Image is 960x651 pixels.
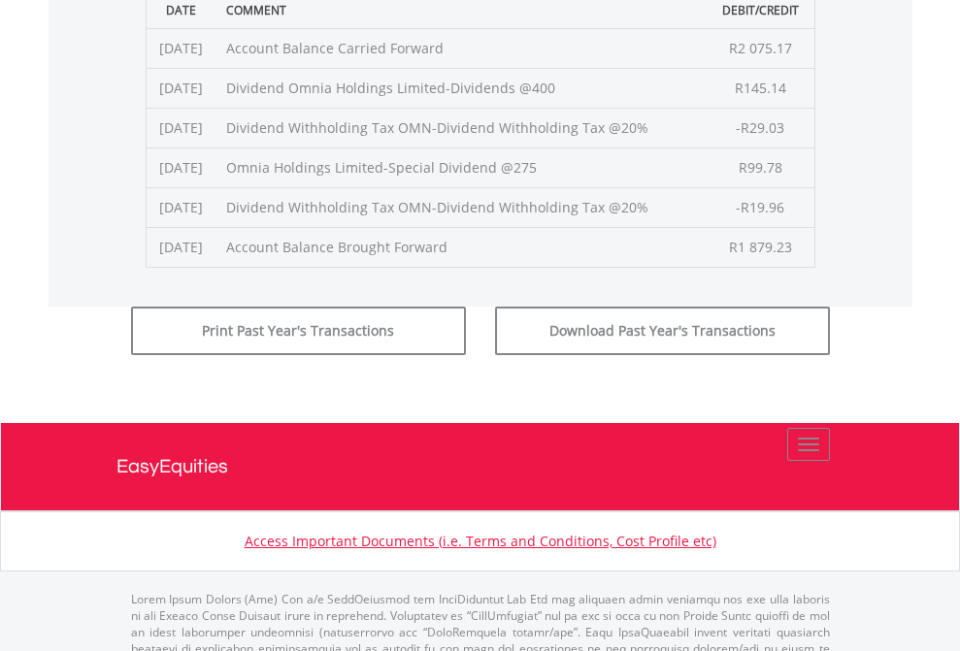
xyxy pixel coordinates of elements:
[736,198,784,216] span: -R19.96
[216,68,708,108] td: Dividend Omnia Holdings Limited-Dividends @400
[146,227,216,267] td: [DATE]
[495,307,830,355] button: Download Past Year's Transactions
[116,423,844,510] a: EasyEquities
[216,227,708,267] td: Account Balance Brought Forward
[216,187,708,227] td: Dividend Withholding Tax OMN-Dividend Withholding Tax @20%
[131,307,466,355] button: Print Past Year's Transactions
[146,68,216,108] td: [DATE]
[216,147,708,187] td: Omnia Holdings Limited-Special Dividend @275
[735,79,786,97] span: R145.14
[245,532,716,550] a: Access Important Documents (i.e. Terms and Conditions, Cost Profile etc)
[216,108,708,147] td: Dividend Withholding Tax OMN-Dividend Withholding Tax @20%
[729,238,792,256] span: R1 879.23
[146,28,216,68] td: [DATE]
[739,158,782,177] span: R99.78
[216,28,708,68] td: Account Balance Carried Forward
[146,108,216,147] td: [DATE]
[729,39,792,57] span: R2 075.17
[736,118,784,137] span: -R29.03
[146,147,216,187] td: [DATE]
[146,187,216,227] td: [DATE]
